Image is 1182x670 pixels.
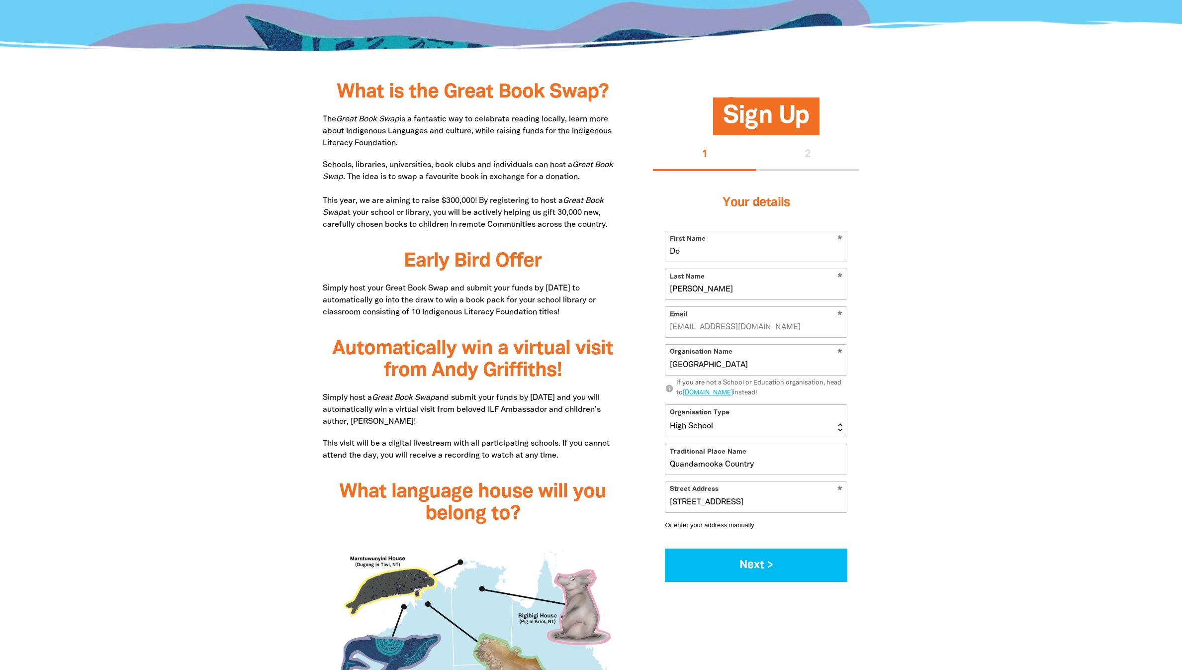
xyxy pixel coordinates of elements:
[665,549,847,582] button: Next >
[339,483,606,523] span: What language house will you belong to?
[336,116,399,123] em: Great Book Swap
[337,83,609,101] span: What is the Great Book Swap?
[323,392,624,428] p: Simply host a and submit your funds by [DATE] and you will automatically win a virtual visit from...
[665,183,847,223] h3: Your details
[323,283,624,318] p: Simply host your Great Book Swap and submit your funds by [DATE] to automatically go into the dra...
[683,390,733,396] a: [DOMAIN_NAME]
[323,438,624,462] p: This visit will be a digital livestream with all participating schools. If you cannot attend the ...
[665,521,847,529] button: Or enter your address manually
[404,252,542,271] span: Early Bird Offer
[323,162,613,181] em: Great Book Swap
[332,340,613,380] span: Automatically win a virtual visit from Andy Griffiths!
[723,105,810,135] span: Sign Up
[372,394,435,401] em: Great Book Swap
[323,159,624,231] p: Schools, libraries, universities, book clubs and individuals can host a . The idea is to swap a f...
[653,139,756,171] button: Stage 1
[665,384,674,393] i: info
[323,113,624,149] p: The is a fantastic way to celebrate reading locally, learn more about Indigenous Languages and cu...
[323,197,604,216] em: Great Book Swap
[676,379,848,398] div: If you are not a School or Education organisation, head to instead!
